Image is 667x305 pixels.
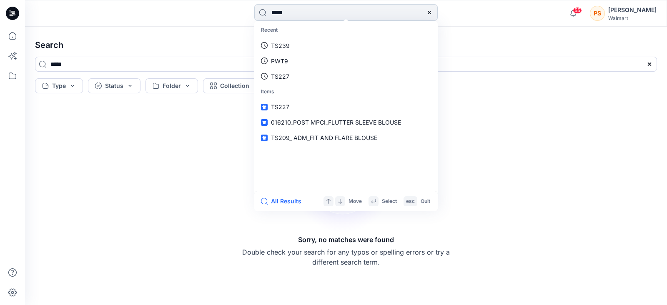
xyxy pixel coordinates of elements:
[271,134,377,141] span: TS209_ ADM_FIT AND FLARE BLOUSE
[145,78,198,93] button: Folder
[256,69,436,84] a: TS227
[203,78,266,93] button: Collection
[261,196,307,206] button: All Results
[256,22,436,38] p: Recent
[256,130,436,145] a: TS209_ ADM_FIT AND FLARE BLOUSE
[298,235,394,245] h5: Sorry, no matches were found
[256,38,436,53] a: TS239
[271,103,289,110] span: TS227
[271,72,289,81] p: TS227
[590,6,605,21] div: PS
[271,41,290,50] p: TS239
[608,5,657,15] div: [PERSON_NAME]
[271,57,288,65] p: PWT9
[256,115,436,130] a: 016210_POST MPCI_FLUTTER SLEEVE BLOUSE
[406,197,415,206] p: esc
[256,84,436,100] p: Items
[573,7,582,14] span: 55
[608,15,657,21] div: Walmart
[28,33,664,57] h4: Search
[242,247,450,267] p: Double check your search for any typos or spelling errors or try a different search term.
[382,197,397,206] p: Select
[349,197,362,206] p: Move
[35,78,83,93] button: Type
[256,99,436,115] a: TS227
[88,78,140,93] button: Status
[256,53,436,69] a: PWT9
[421,197,430,206] p: Quit
[271,119,401,126] span: 016210_POST MPCI_FLUTTER SLEEVE BLOUSE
